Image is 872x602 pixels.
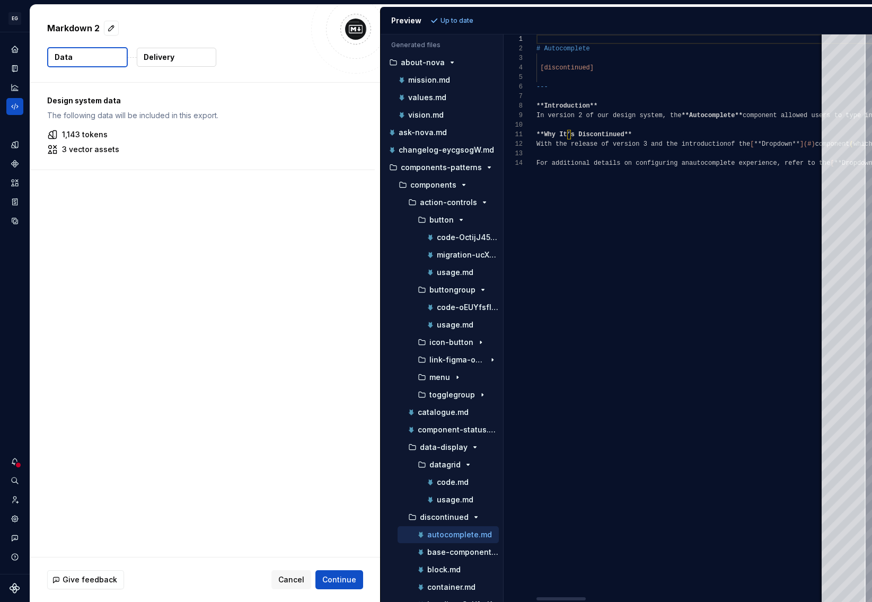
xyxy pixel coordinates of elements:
[398,564,499,576] button: block.md
[399,128,447,137] p: ask-nova.md
[401,163,482,172] p: components-patterns
[391,41,492,49] p: Generated files
[504,92,523,101] div: 7
[536,140,727,148] span: With the release of version 3 and the introduction
[437,303,499,312] p: code-oEUYfsfl.md
[389,92,499,103] button: values.md
[504,82,523,92] div: 6
[420,443,468,451] p: data-display
[6,174,23,191] a: Assets
[418,408,469,417] p: catalogue.md
[427,583,475,591] p: container.md
[6,98,23,115] a: Code automation
[429,338,473,347] p: icon-button
[6,529,23,546] button: Contact support
[315,570,363,589] button: Continue
[504,34,523,44] div: 1
[385,57,499,68] button: about-nova
[398,284,499,296] button: buttongroup
[399,146,494,154] p: changelog-eycgsogW.md
[504,63,523,73] div: 4
[427,530,492,539] p: autocomplete.md
[437,321,473,329] p: usage.md
[47,22,100,34] p: Markdown 2
[689,160,830,167] span: autocomplete experience, refer to the
[427,565,461,574] p: block.md
[6,79,23,96] a: Analytics
[393,406,499,418] button: catalogue.md
[504,44,523,54] div: 2
[6,60,23,77] a: Documentation
[429,373,450,382] p: menu
[322,574,356,585] span: Continue
[398,459,499,471] button: datagrid
[402,232,499,243] button: code-OctijJ45.md
[429,461,461,469] p: datagrid
[401,58,445,67] p: about-nova
[504,73,523,82] div: 5
[750,140,754,148] span: [
[271,570,311,589] button: Cancel
[391,15,421,26] div: Preview
[393,441,499,453] button: data-display
[62,129,108,140] p: 1,143 tokens
[55,52,73,63] p: Data
[437,251,499,259] p: migration-ucXuCDBa.md
[504,120,523,130] div: 10
[6,41,23,58] a: Home
[144,52,174,63] p: Delivery
[441,16,473,25] p: Up to date
[402,302,499,313] button: code-oEUYfsfl.md
[398,529,499,541] button: autocomplete.md
[536,131,632,138] span: **Why It’s Discontinued**
[278,574,304,585] span: Cancel
[402,267,499,278] button: usage.md
[389,109,499,121] button: vision.md
[504,54,523,63] div: 3
[420,198,477,207] p: action-controls
[536,160,689,167] span: For additional details on configuring an
[398,337,499,348] button: icon-button
[137,48,216,67] button: Delivery
[47,110,358,121] p: The following data will be included in this export.
[408,93,446,102] p: values.md
[408,111,444,119] p: vision.md
[6,491,23,508] a: Invite team
[727,140,750,148] span: of the
[504,130,523,139] div: 11
[437,233,499,242] p: code-OctijJ45.md
[6,453,23,470] div: Notifications
[437,268,473,277] p: usage.md
[47,47,128,67] button: Data
[6,213,23,229] a: Data sources
[504,111,523,120] div: 9
[393,197,499,208] button: action-controls
[429,216,454,224] p: button
[427,548,499,556] p: base-component.md
[408,76,450,84] p: mission.md
[6,472,23,489] button: Search ⌘K
[504,139,523,149] div: 12
[504,149,523,158] div: 13
[385,162,499,173] button: components-patterns
[385,144,499,156] button: changelog-eycgsogW.md
[410,181,456,189] p: components
[6,193,23,210] a: Storybook stories
[389,74,499,86] button: mission.md
[62,144,119,155] p: 3 vector assets
[389,179,499,191] button: components
[63,574,117,585] span: Give feedback
[6,510,23,527] div: Settings
[429,356,485,364] p: link-figma-only
[47,570,124,589] button: Give feedback
[6,155,23,172] a: Components
[393,511,499,523] button: discontinued
[398,214,499,226] button: button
